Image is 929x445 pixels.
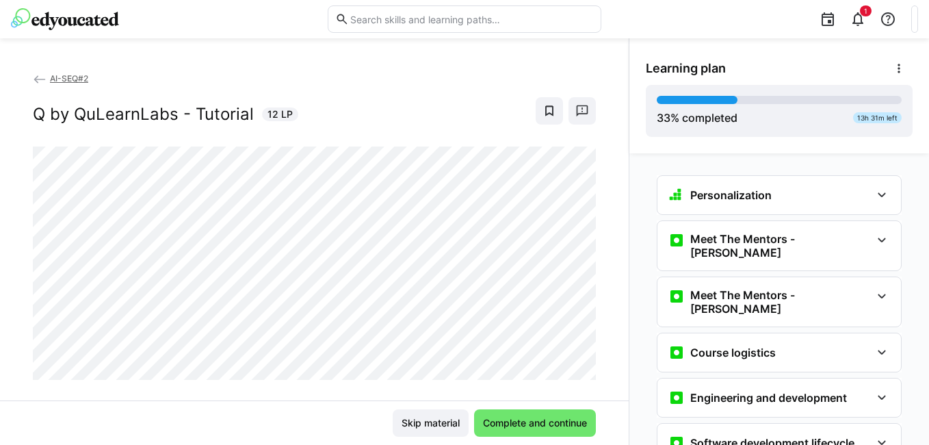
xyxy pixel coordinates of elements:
[481,416,589,430] span: Complete and continue
[50,73,88,84] span: AI-SEQ#2
[657,111,670,125] span: 33
[657,110,737,126] div: % completed
[33,104,254,125] h2: Q by QuLearnLabs - Tutorial
[690,232,871,259] h3: Meet The Mentors - [PERSON_NAME]
[690,391,847,405] h3: Engineering and development
[33,73,88,84] a: AI-SEQ#2
[349,13,594,25] input: Search skills and learning paths…
[474,409,596,437] button: Complete and continue
[690,188,772,202] h3: Personalization
[690,288,871,316] h3: Meet The Mentors - [PERSON_NAME]
[393,409,469,437] button: Skip material
[853,112,902,123] div: 13h 31m left
[864,7,867,15] span: 1
[267,107,293,121] span: 12 LP
[400,416,462,430] span: Skip material
[690,346,776,359] h3: Course logistics
[646,61,726,76] span: Learning plan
